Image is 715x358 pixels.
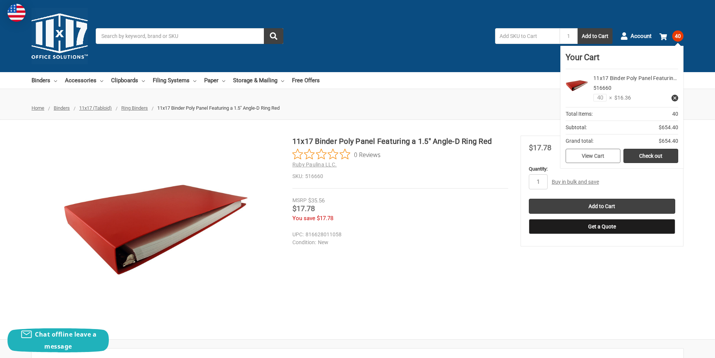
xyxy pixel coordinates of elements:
[552,179,599,185] a: Buy in bulk and save
[529,219,675,234] button: Get a Quote
[566,51,678,69] div: Your Cart
[96,28,283,44] input: Search by keyword, brand or SKU
[32,105,44,111] a: Home
[35,330,96,350] span: Chat offline leave a message
[79,105,112,111] a: 11x17 (Tabloid)
[623,149,678,163] a: Check out
[612,94,631,102] span: $16.36
[529,165,675,173] label: Quantity:
[578,28,613,44] button: Add to Cart
[292,136,508,147] h1: 11x17 Binder Poly Panel Featuring a 1.5" Angle-D Ring Red
[292,231,304,239] dt: UPC:
[631,32,652,41] span: Account
[204,72,225,89] a: Paper
[292,196,307,204] div: MSRP
[54,105,70,111] a: Binders
[529,199,675,214] input: Add to Cart
[566,137,593,145] span: Grand total:
[354,149,381,160] span: 0 Reviews
[292,172,303,180] dt: SKU:
[317,215,333,222] span: $17.78
[62,136,250,323] img: 11x17 Binder Poly Panel Featuring a 1.5" Angle-D Ring Red
[672,110,678,118] span: 40
[8,4,26,22] img: duty and tax information for United States
[292,149,381,160] button: Rated 0 out of 5 stars from 0 reviews. Jump to reviews.
[620,26,652,46] a: Account
[292,231,505,239] dd: 816628011058
[157,105,280,111] span: 11x17 Binder Poly Panel Featuring a 1.5" Angle-D Ring Red
[292,239,505,246] dd: New
[659,137,678,145] span: $654.40
[292,215,315,222] span: You save
[292,239,316,246] dt: Condition:
[292,172,508,180] dd: 516660
[593,75,677,81] a: 11x17 Binder Poly Panel Featurin…
[566,124,587,131] span: Subtotal:
[672,30,683,42] span: 40
[529,143,551,152] span: $17.78
[593,85,611,91] span: 516660
[8,328,109,352] button: Chat offline leave a message
[153,72,196,89] a: Filing Systems
[32,8,88,64] img: 11x17.com
[566,74,588,97] img: 11x17 Binder Poly Panel Featuring a 1.5" Angle-D Ring Red
[292,162,337,168] a: Ruby Paulina LLC.
[659,124,678,131] span: $654.40
[659,26,683,46] a: 40
[566,149,620,163] a: View Cart
[292,72,320,89] a: Free Offers
[292,204,315,213] span: $17.78
[566,110,593,118] span: Total Items:
[65,72,103,89] a: Accessories
[121,105,148,111] a: Ring Binders
[111,72,145,89] a: Clipboards
[32,72,57,89] a: Binders
[233,72,284,89] a: Storage & Mailing
[607,94,612,102] span: ×
[495,28,560,44] input: Add SKU to Cart
[308,197,325,204] span: $35.56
